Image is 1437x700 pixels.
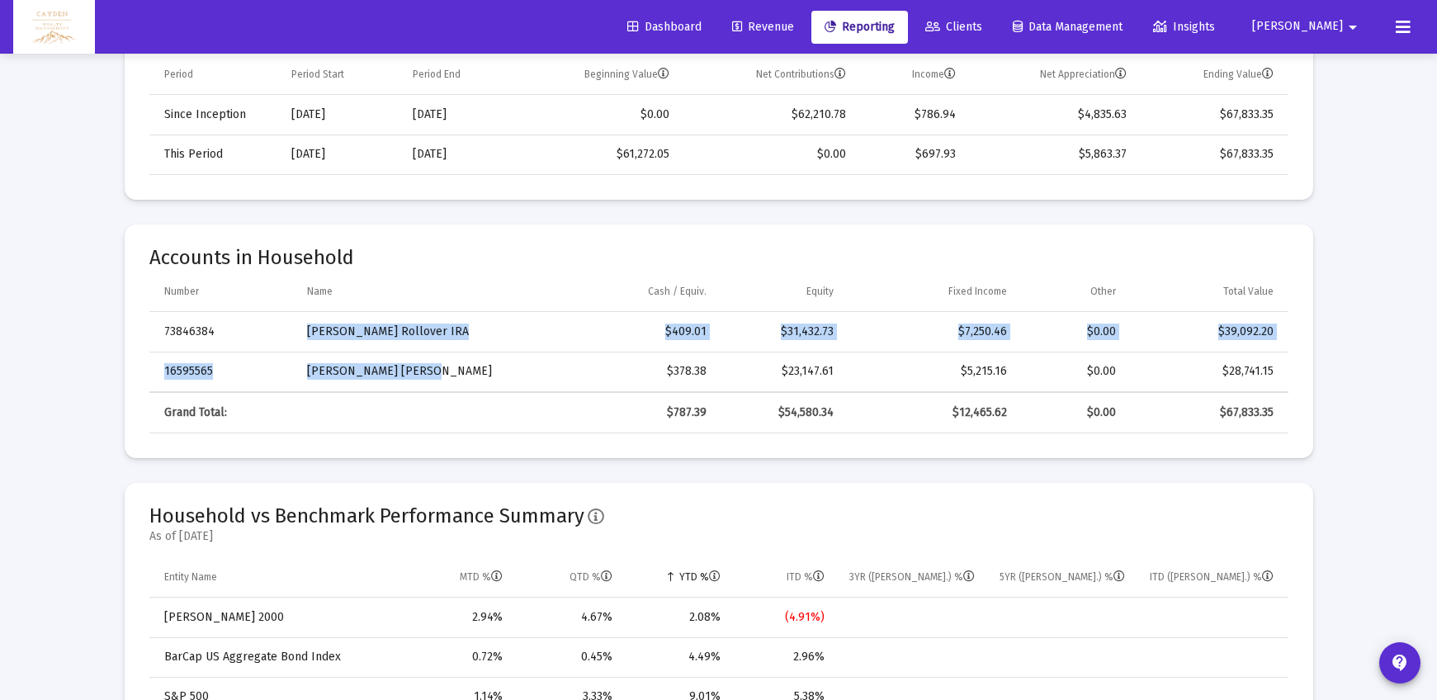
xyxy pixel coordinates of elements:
[291,106,390,123] div: [DATE]
[857,363,1007,380] div: $5,215.16
[149,272,1288,433] div: Data grid
[624,558,732,598] td: Column YTD %
[836,558,986,598] td: Column 3YR (Ann.) %
[570,570,612,584] div: QTD %
[26,11,83,44] img: Dashboard
[149,352,295,391] td: 16595565
[413,106,504,123] div: [DATE]
[1127,272,1288,312] td: Column Total Value
[681,55,858,95] td: Column Net Contributions
[912,11,995,44] a: Clients
[1019,272,1128,312] td: Column Other
[986,558,1136,598] td: Column 5YR (Ann.) %
[858,135,967,174] td: $697.93
[1252,20,1343,34] span: [PERSON_NAME]
[558,404,707,421] div: $787.39
[857,324,1007,340] div: $7,250.46
[280,55,401,95] td: Column Period Start
[516,55,681,95] td: Column Beginning Value
[730,324,834,340] div: $31,432.73
[295,272,546,312] td: Column Name
[414,609,503,626] div: 2.94%
[730,363,834,380] div: $23,147.61
[967,95,1138,135] td: $4,835.63
[149,95,280,135] td: Since Inception
[681,135,858,174] td: $0.00
[730,404,834,421] div: $54,580.34
[414,649,503,665] div: 0.72%
[718,272,845,312] td: Column Equity
[806,285,834,298] div: Equity
[1030,404,1117,421] div: $0.00
[845,272,1019,312] td: Column Fixed Income
[849,570,975,584] div: 3YR ([PERSON_NAME].) %
[857,404,1007,421] div: $12,465.62
[149,528,604,545] mat-card-subtitle: As of [DATE]
[1040,68,1127,81] div: Net Appreciation
[1390,653,1410,673] mat-icon: contact_support
[858,95,967,135] td: $786.94
[681,95,858,135] td: $62,210.78
[516,135,681,174] td: $61,272.05
[164,570,217,584] div: Entity Name
[1140,11,1228,44] a: Insights
[1137,558,1288,598] td: Column ITD (Ann.) %
[811,11,908,44] a: Reporting
[967,135,1138,174] td: $5,863.37
[164,68,193,81] div: Period
[291,68,344,81] div: Period Start
[149,637,404,677] td: BarCap US Aggregate Bond Index
[756,68,846,81] div: Net Contributions
[925,20,982,34] span: Clients
[1030,324,1117,340] div: $0.00
[732,20,794,34] span: Revenue
[403,558,514,598] td: Column MTD %
[787,570,825,584] div: ITD %
[514,558,624,598] td: Column QTD %
[1000,11,1136,44] a: Data Management
[679,570,721,584] div: YTD %
[1139,404,1273,421] div: $67,833.35
[648,285,707,298] div: Cash / Equiv.
[546,272,718,312] td: Column Cash / Equiv.
[967,55,1138,95] td: Column Net Appreciation
[413,68,461,81] div: Period End
[460,570,503,584] div: MTD %
[401,55,516,95] td: Column Period End
[149,55,280,95] td: Column Period
[1232,10,1383,43] button: [PERSON_NAME]
[291,146,390,163] div: [DATE]
[558,363,707,380] div: $378.38
[912,68,956,81] div: Income
[413,146,504,163] div: [DATE]
[295,352,546,391] td: [PERSON_NAME] [PERSON_NAME]
[1223,285,1274,298] div: Total Value
[149,249,1288,266] mat-card-title: Accounts in Household
[825,20,895,34] span: Reporting
[1030,363,1117,380] div: $0.00
[1153,20,1215,34] span: Insights
[948,285,1007,298] div: Fixed Income
[744,609,825,626] div: (4.91%)
[1203,68,1274,81] div: Ending Value
[1343,11,1363,44] mat-icon: arrow_drop_down
[1013,20,1123,34] span: Data Management
[858,55,967,95] td: Column Income
[149,135,280,174] td: This Period
[526,609,612,626] div: 4.67%
[526,649,612,665] div: 0.45%
[149,312,295,352] td: 73846384
[1139,363,1273,380] div: $28,741.15
[636,609,721,626] div: 2.08%
[149,272,295,312] td: Column Number
[558,324,707,340] div: $409.01
[1000,570,1125,584] div: 5YR ([PERSON_NAME].) %
[149,558,404,598] td: Column Entity Name
[516,95,681,135] td: $0.00
[744,649,825,665] div: 2.96%
[584,68,669,81] div: Beginning Value
[1138,95,1288,135] td: $67,833.35
[1139,324,1273,340] div: $39,092.20
[149,55,1288,175] div: Data grid
[627,20,702,34] span: Dashboard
